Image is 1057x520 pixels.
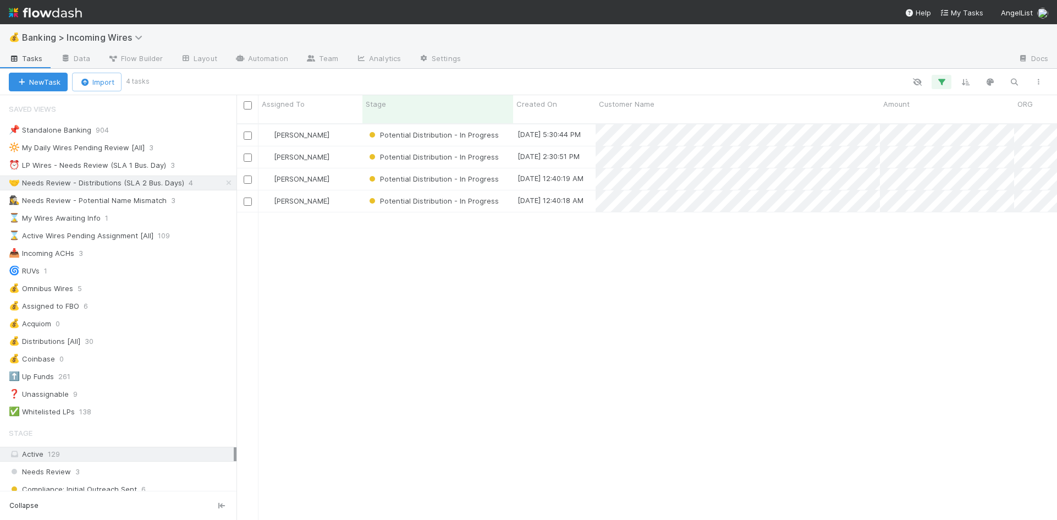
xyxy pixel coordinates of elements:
[9,283,20,293] span: 💰
[58,370,81,384] span: 261
[297,51,347,68] a: Team
[9,123,91,137] div: Standalone Banking
[9,73,68,91] button: NewTask
[518,173,583,184] div: [DATE] 12:40:19 AM
[141,483,146,496] span: 6
[367,195,499,206] div: Potential Distribution - In Progress
[9,178,20,187] span: 🤝
[940,7,983,18] a: My Tasks
[367,151,499,162] div: Potential Distribution - In Progress
[72,73,122,91] button: Import
[244,198,252,206] input: Toggle Row Selected
[1001,8,1033,17] span: AngelList
[9,53,43,64] span: Tasks
[9,354,20,363] span: 💰
[9,317,51,331] div: Acquiom
[9,141,145,155] div: My Daily Wires Pending Review [All]
[105,211,119,225] span: 1
[44,264,58,278] span: 1
[9,371,20,381] span: ⬆️
[56,317,71,331] span: 0
[263,152,272,161] img: avatar_eacbd5bb-7590-4455-a9e9-12dcb5674423.png
[9,335,80,348] div: Distributions [All]
[905,7,931,18] div: Help
[940,8,983,17] span: My Tasks
[9,264,40,278] div: RUVs
[9,389,20,398] span: ❓
[263,173,329,184] div: [PERSON_NAME]
[367,196,499,205] span: Potential Distribution - In Progress
[9,143,20,152] span: 🔆
[274,152,329,161] span: [PERSON_NAME]
[263,129,329,140] div: [PERSON_NAME]
[171,194,186,207] span: 3
[244,176,252,184] input: Toggle Row Selected
[9,231,20,240] span: ⌛
[244,154,252,162] input: Toggle Row Selected
[9,266,20,275] span: 🌀
[9,213,20,222] span: ⌛
[9,336,20,346] span: 💰
[599,98,654,110] span: Customer Name
[518,195,583,206] div: [DATE] 12:40:18 AM
[126,76,150,86] small: 4 tasks
[189,176,204,190] span: 4
[9,211,101,225] div: My Wires Awaiting Info
[9,229,153,243] div: Active Wires Pending Assignment [All]
[9,447,234,461] div: Active
[9,247,74,260] div: Incoming ACHs
[9,465,71,479] span: Needs Review
[9,176,184,190] div: Needs Review - Distributions (SLA 2 Bus. Days)
[73,387,89,401] span: 9
[172,51,226,68] a: Layout
[84,299,99,313] span: 6
[9,370,54,384] div: Up Funds
[367,152,499,161] span: Potential Distribution - In Progress
[9,248,20,258] span: 📥
[9,301,20,310] span: 💰
[1037,8,1048,19] img: avatar_eacbd5bb-7590-4455-a9e9-12dcb5674423.png
[263,174,272,183] img: avatar_eacbd5bb-7590-4455-a9e9-12dcb5674423.png
[48,450,60,458] span: 129
[367,129,499,140] div: Potential Distribution - In Progress
[274,196,329,205] span: [PERSON_NAME]
[1017,98,1033,110] span: ORG
[244,132,252,140] input: Toggle Row Selected
[9,158,166,172] div: LP Wires - Needs Review (SLA 1 Bus. Day)
[79,247,94,260] span: 3
[9,32,20,42] span: 💰
[9,422,32,444] span: Stage
[518,151,580,162] div: [DATE] 2:30:51 PM
[22,32,148,43] span: Banking > Incoming Wires
[516,98,557,110] span: Created On
[9,319,20,328] span: 💰
[9,125,20,134] span: 📌
[367,173,499,184] div: Potential Distribution - In Progress
[158,229,181,243] span: 109
[52,51,99,68] a: Data
[263,196,272,205] img: avatar_eacbd5bb-7590-4455-a9e9-12dcb5674423.png
[75,465,80,479] span: 3
[9,98,56,120] span: Saved Views
[274,174,329,183] span: [PERSON_NAME]
[263,151,329,162] div: [PERSON_NAME]
[9,3,82,22] img: logo-inverted-e16ddd16eac7371096b0.svg
[518,129,581,140] div: [DATE] 5:30:44 PM
[59,352,75,366] span: 0
[9,194,167,207] div: Needs Review - Potential Name Mismatch
[1009,51,1057,68] a: Docs
[9,387,69,401] div: Unassignable
[9,160,20,169] span: ⏰
[9,299,79,313] div: Assigned to FBO
[9,352,55,366] div: Coinbase
[170,158,186,172] span: 3
[78,282,93,295] span: 5
[274,130,329,139] span: [PERSON_NAME]
[367,130,499,139] span: Potential Distribution - In Progress
[96,123,120,137] span: 904
[9,407,20,416] span: ✅
[410,51,470,68] a: Settings
[108,53,163,64] span: Flow Builder
[9,405,75,419] div: Whitelisted LPs
[9,195,20,205] span: 🕵️‍♀️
